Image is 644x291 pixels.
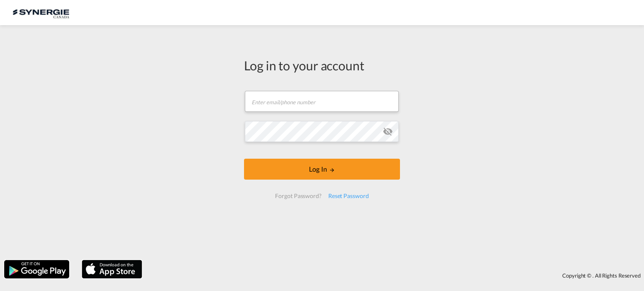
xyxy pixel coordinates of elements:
img: google.png [3,259,70,279]
img: 1f56c880d42311ef80fc7dca854c8e59.png [13,3,69,22]
div: Copyright © . All Rights Reserved [146,268,644,283]
img: apple.png [81,259,143,279]
md-icon: icon-eye-off [383,126,393,136]
div: Forgot Password? [272,188,325,203]
button: LOGIN [244,159,400,180]
div: Log in to your account [244,57,400,74]
input: Enter email/phone number [245,91,399,112]
div: Reset Password [325,188,372,203]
